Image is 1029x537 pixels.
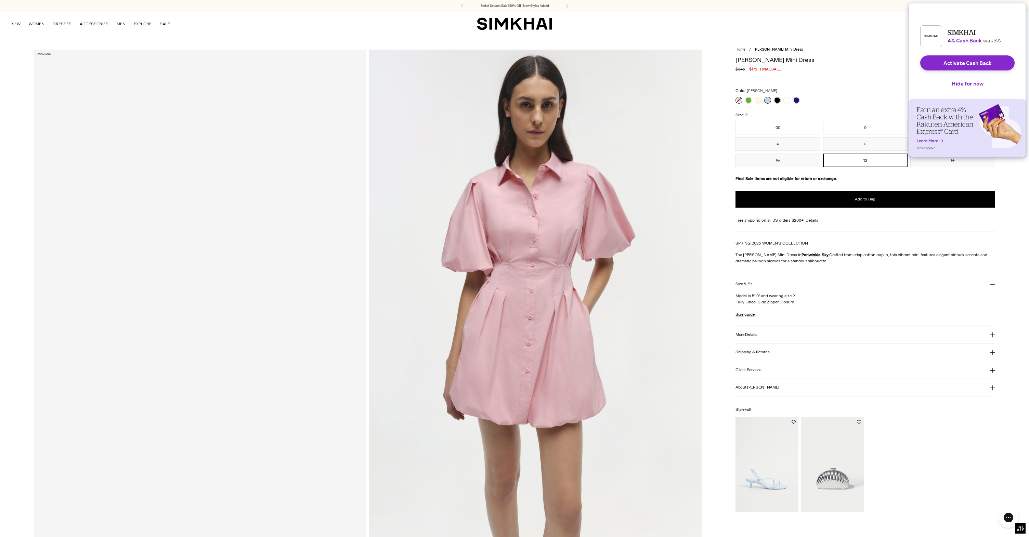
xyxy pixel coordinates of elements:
a: Home [735,47,745,52]
span: [PERSON_NAME] [747,89,777,93]
a: SPRING 2025 WOMEN'S COLLECTION [735,241,808,246]
a: WOMEN [29,16,44,31]
span: 12 [744,113,748,117]
h3: About [PERSON_NAME] [735,385,779,390]
a: DRESSES [53,16,71,31]
a: MEN [117,16,126,31]
a: SIMKHAI [477,17,552,30]
nav: breadcrumbs [735,47,995,53]
span: $172 [749,66,757,72]
button: 12 [823,154,908,167]
img: Cedonia Kitten Heel Sandal [735,417,798,512]
div: / [749,47,751,53]
a: Details [806,217,818,223]
h6: Style with [735,407,995,412]
div: Free shipping on all US orders $200+ [735,217,995,223]
label: Size: [735,112,748,118]
button: 4 [735,137,820,151]
button: Client Services [735,361,995,379]
span: [PERSON_NAME] Mini Dress [754,47,803,52]
button: Add to Bag [735,191,995,208]
button: Add to Wishlist [792,420,796,424]
a: EXPLORE [134,16,152,31]
a: End of Season Sale | 50% Off | New Styles Added [481,3,549,8]
strong: Periwinkle Sky. [802,252,829,257]
button: 00 [735,121,820,134]
button: 10 [735,154,820,167]
a: SALE [160,16,170,31]
button: More Details [735,326,995,343]
p: The [PERSON_NAME] Mini Dress in Crafted from crisp cotton poplin, this vibrant mini features eleg... [735,252,995,264]
h3: Shipping & Returns [735,350,770,354]
a: Size guide [735,311,755,317]
strong: Final Sale items are not eligible for return or exchange. [735,176,837,181]
s: $345 [735,66,745,72]
a: NEW [11,16,21,31]
iframe: Gorgias live chat messenger [995,505,1022,530]
h3: Client Services [735,368,761,372]
button: Shipping & Returns [735,343,995,361]
h3: More Details [735,332,757,337]
button: 6 [823,137,908,151]
span: Add to Bag [855,196,875,202]
button: About [PERSON_NAME] [735,379,995,396]
button: 0 [823,121,908,134]
button: Size & Fit [735,275,995,293]
h1: [PERSON_NAME] Mini Dress [735,57,995,63]
p: Model is 5'10" and wearing size 2 Fully Lined, Side Zipper Closure [735,293,991,305]
h3: Size & Fit [735,282,752,286]
button: 14 [910,154,995,167]
button: Add to Wishlist [857,420,861,424]
label: Color: [735,88,777,94]
a: ACCESSORIES [80,16,108,31]
img: Monet Clutch [801,417,864,512]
